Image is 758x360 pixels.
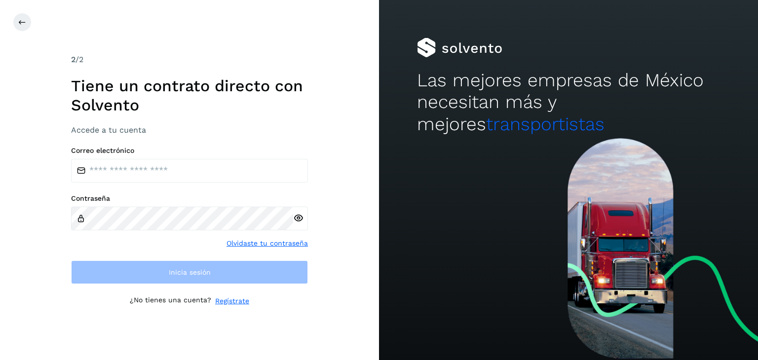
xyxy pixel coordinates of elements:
h1: Tiene un contrato directo con Solvento [71,76,308,114]
h2: Las mejores empresas de México necesitan más y mejores [417,70,720,135]
div: /2 [71,54,308,66]
span: 2 [71,55,76,64]
span: Inicia sesión [169,269,211,276]
label: Correo electrónico [71,146,308,155]
h3: Accede a tu cuenta [71,125,308,135]
button: Inicia sesión [71,260,308,284]
a: Regístrate [215,296,249,306]
label: Contraseña [71,194,308,203]
p: ¿No tienes una cuenta? [130,296,211,306]
span: transportistas [486,113,605,135]
a: Olvidaste tu contraseña [227,238,308,249]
